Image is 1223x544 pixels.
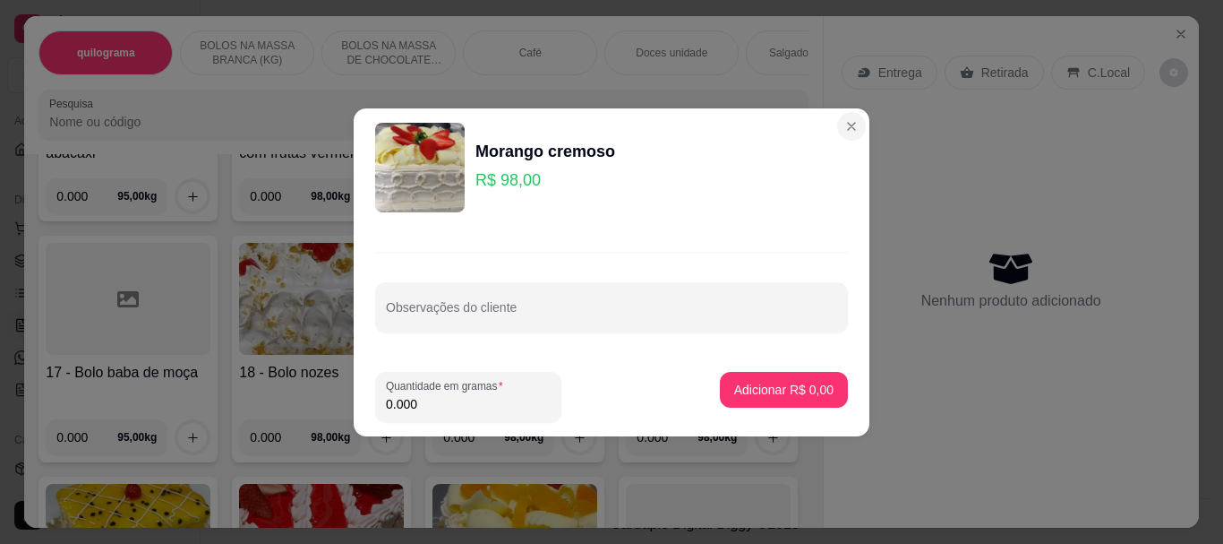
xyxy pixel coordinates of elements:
[475,139,615,164] div: Morango cremoso
[386,395,551,413] input: Quantidade em gramas
[720,372,848,408] button: Adicionar R$ 0,00
[386,306,837,324] input: Observações do cliente
[734,381,834,399] p: Adicionar R$ 0,00
[375,123,465,212] img: product-image
[837,112,866,141] button: Close
[475,168,615,193] p: R$ 98,00
[386,378,509,393] label: Quantidade em gramas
